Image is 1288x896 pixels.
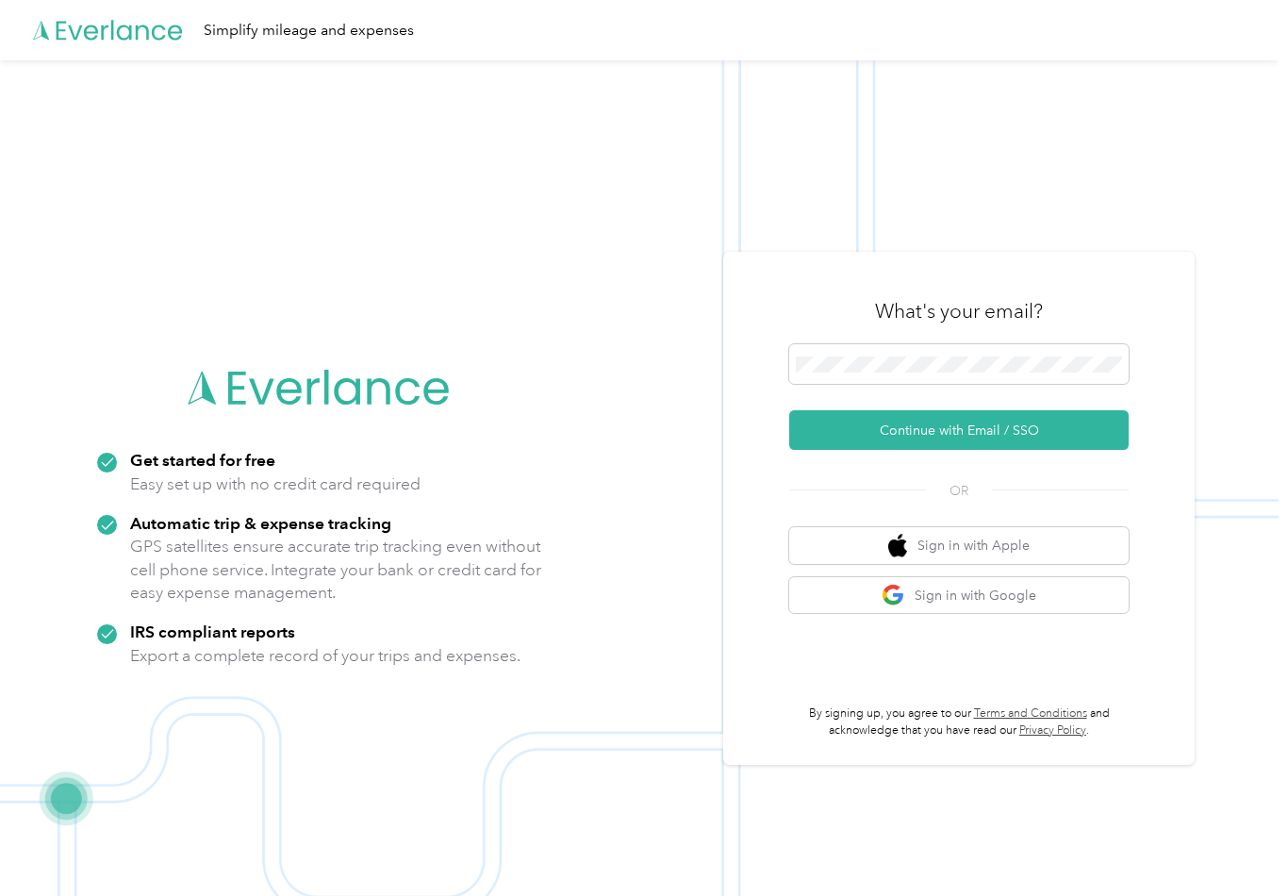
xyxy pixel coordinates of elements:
img: google logo [882,584,905,607]
p: Easy set up with no credit card required [130,473,421,496]
iframe: Everlance-gr Chat Button Frame [1182,790,1288,896]
p: By signing up, you agree to our and acknowledge that you have read our . [789,705,1129,738]
strong: Get started for free [130,450,275,470]
strong: Automatic trip & expense tracking [130,513,391,533]
p: GPS satellites ensure accurate trip tracking even without cell phone service. Integrate your bank... [130,535,542,605]
img: apple logo [888,534,907,557]
a: Privacy Policy [1019,723,1086,738]
button: Continue with Email / SSO [789,410,1129,450]
button: apple logoSign in with Apple [789,527,1129,564]
button: google logoSign in with Google [789,577,1129,614]
a: Terms and Conditions [974,706,1087,721]
strong: IRS compliant reports [130,622,295,641]
p: Export a complete record of your trips and expenses. [130,644,520,668]
span: OR [926,481,992,501]
div: Simplify mileage and expenses [204,19,414,42]
h3: What's your email? [875,298,1043,324]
